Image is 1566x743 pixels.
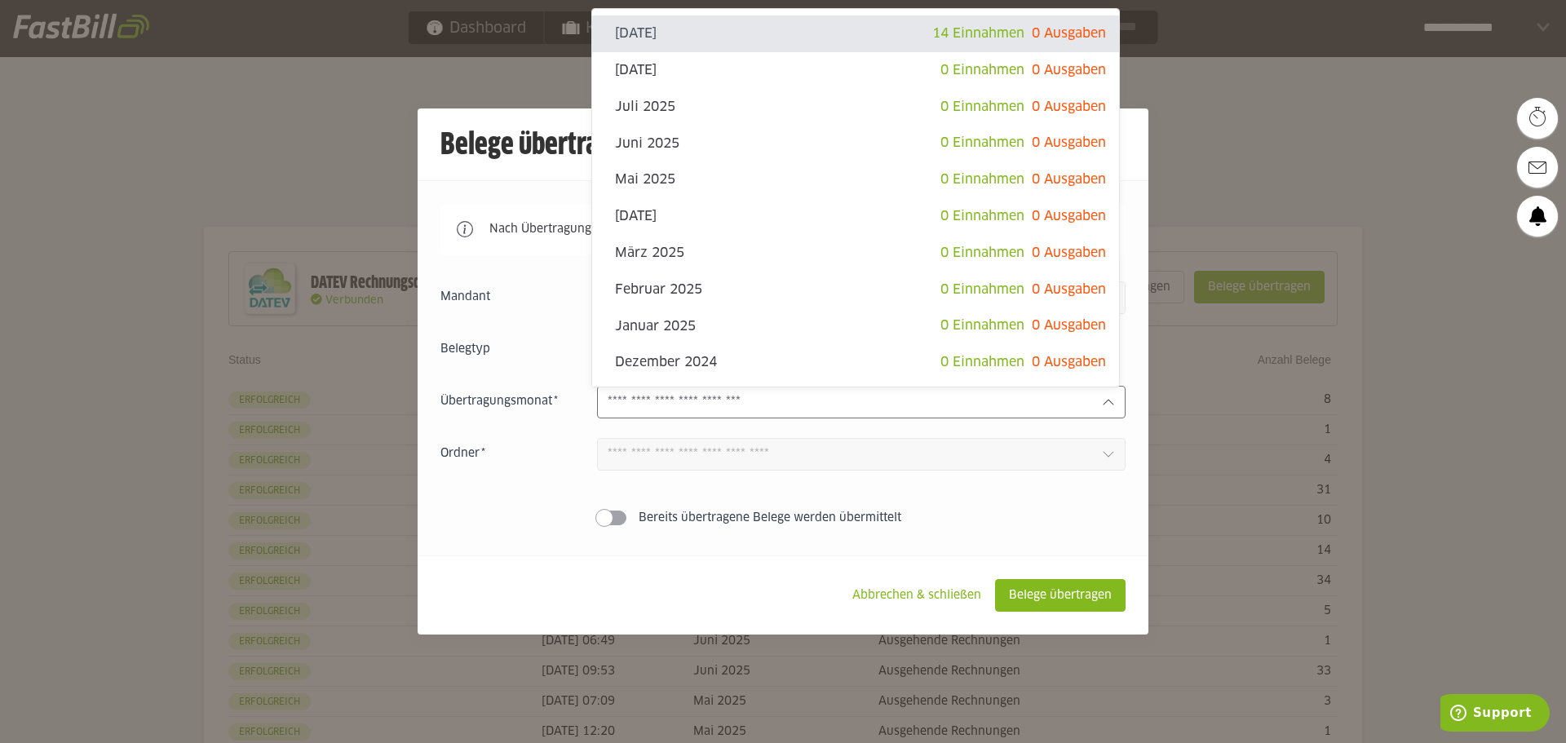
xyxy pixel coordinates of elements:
[838,579,995,612] sl-button: Abbrechen & schließen
[1032,210,1106,223] span: 0 Ausgaben
[995,579,1126,612] sl-button: Belege übertragen
[1032,136,1106,149] span: 0 Ausgaben
[1440,694,1550,735] iframe: Öffnet ein Widget, in dem Sie weitere Informationen finden
[440,510,1126,526] sl-switch: Bereits übertragene Belege werden übermittelt
[592,89,1119,126] sl-option: Juli 2025
[940,283,1024,296] span: 0 Einnahmen
[592,381,1119,418] sl-option: [DATE]
[592,161,1119,198] sl-option: Mai 2025
[940,64,1024,77] span: 0 Einnahmen
[1032,283,1106,296] span: 0 Ausgaben
[592,15,1119,52] sl-option: [DATE]
[1032,27,1106,40] span: 0 Ausgaben
[592,272,1119,308] sl-option: Februar 2025
[940,173,1024,186] span: 0 Einnahmen
[940,136,1024,149] span: 0 Einnahmen
[592,52,1119,89] sl-option: [DATE]
[940,100,1024,113] span: 0 Einnahmen
[592,344,1119,381] sl-option: Dezember 2024
[940,319,1024,332] span: 0 Einnahmen
[932,27,1024,40] span: 14 Einnahmen
[940,210,1024,223] span: 0 Einnahmen
[1032,100,1106,113] span: 0 Ausgaben
[940,356,1024,369] span: 0 Einnahmen
[1032,356,1106,369] span: 0 Ausgaben
[592,198,1119,235] sl-option: [DATE]
[592,125,1119,161] sl-option: Juni 2025
[940,246,1024,259] span: 0 Einnahmen
[592,307,1119,344] sl-option: Januar 2025
[1032,246,1106,259] span: 0 Ausgaben
[592,235,1119,272] sl-option: März 2025
[1032,64,1106,77] span: 0 Ausgaben
[1032,173,1106,186] span: 0 Ausgaben
[1032,319,1106,332] span: 0 Ausgaben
